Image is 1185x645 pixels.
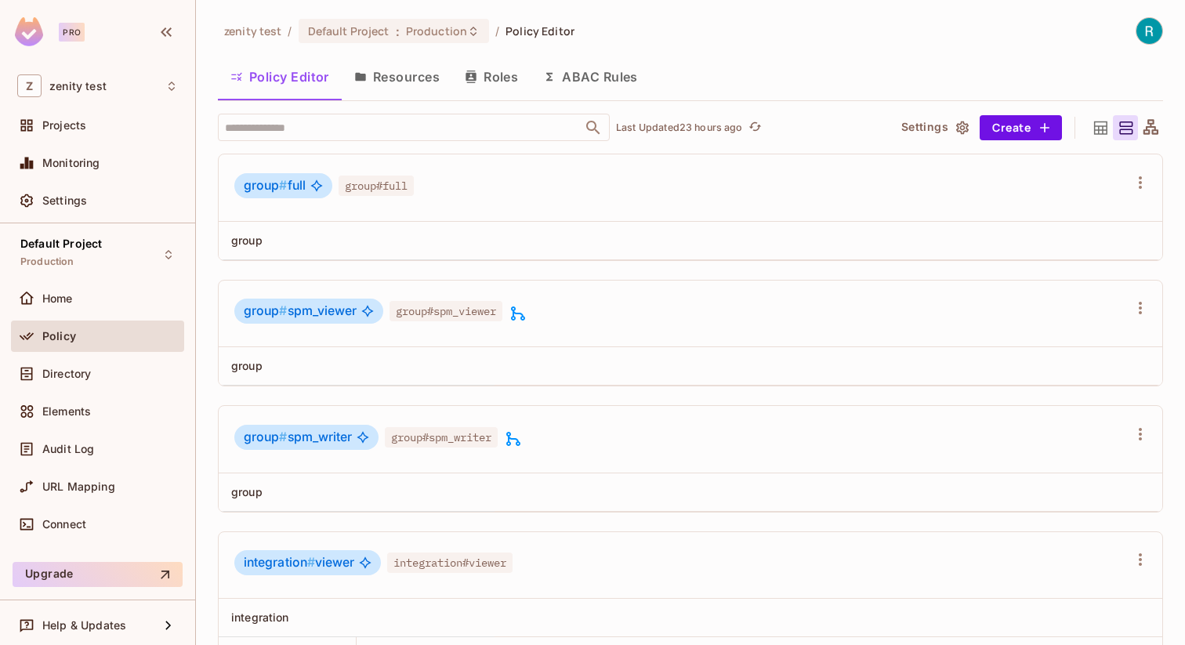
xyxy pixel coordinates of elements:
[582,117,604,139] button: Open
[395,25,400,38] span: :
[42,368,91,380] span: Directory
[20,255,74,268] span: Production
[244,178,288,193] span: group
[288,24,292,38] li: /
[895,115,973,140] button: Settings
[231,234,263,247] span: group
[1136,18,1162,44] img: Raz Kliger
[42,619,126,632] span: Help & Updates
[279,429,287,444] span: #
[308,24,390,38] span: Default Project
[42,480,115,493] span: URL Mapping
[59,23,85,42] div: Pro
[42,443,94,455] span: Audit Log
[20,237,102,250] span: Default Project
[231,359,263,372] span: group
[231,485,263,498] span: group
[342,57,452,96] button: Resources
[42,405,91,418] span: Elements
[13,562,183,587] button: Upgrade
[224,24,281,38] span: the active workspace
[218,57,342,96] button: Policy Editor
[49,80,107,92] span: Workspace: zenity test
[244,429,288,444] span: group
[244,178,306,194] span: full
[244,303,288,318] span: group
[42,194,87,207] span: Settings
[17,74,42,97] span: Z
[406,24,467,38] span: Production
[307,555,315,570] span: #
[748,120,762,136] span: refresh
[42,119,86,132] span: Projects
[15,17,43,46] img: SReyMgAAAABJRU5ErkJggg==
[746,118,765,137] button: refresh
[244,303,357,319] span: spm_viewer
[980,115,1062,140] button: Create
[387,553,513,573] span: integration#viewer
[42,330,76,342] span: Policy
[531,57,650,96] button: ABAC Rules
[506,24,574,38] span: Policy Editor
[743,118,765,137] span: Click to refresh data
[452,57,531,96] button: Roles
[339,176,414,196] span: group#full
[42,292,73,305] span: Home
[244,555,354,571] span: viewer
[279,178,287,193] span: #
[616,121,743,134] p: Last Updated 23 hours ago
[42,157,100,169] span: Monitoring
[42,518,86,531] span: Connect
[390,301,502,321] span: group#spm_viewer
[385,427,498,448] span: group#spm_writer
[495,24,499,38] li: /
[244,555,315,570] span: integration
[231,611,289,624] span: integration
[244,429,352,445] span: spm_writer
[279,303,287,318] span: #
